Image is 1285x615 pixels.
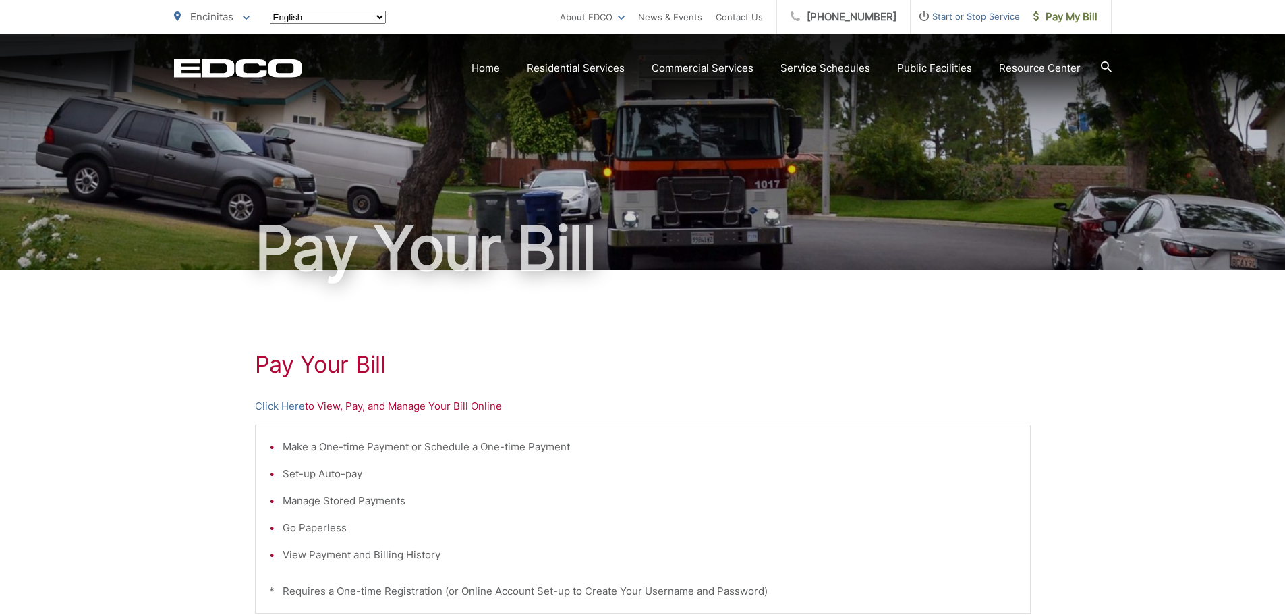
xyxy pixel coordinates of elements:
[283,466,1017,482] li: Set-up Auto-pay
[255,398,305,415] a: Click Here
[283,439,1017,455] li: Make a One-time Payment or Schedule a One-time Payment
[190,10,233,23] span: Encinitas
[283,547,1017,563] li: View Payment and Billing History
[1033,9,1097,25] span: Pay My Bill
[527,60,625,76] a: Residential Services
[174,59,302,78] a: EDCD logo. Return to the homepage.
[174,215,1112,282] h1: Pay Your Bill
[283,520,1017,536] li: Go Paperless
[472,60,500,76] a: Home
[897,60,972,76] a: Public Facilities
[255,398,1031,415] p: to View, Pay, and Manage Your Bill Online
[999,60,1081,76] a: Resource Center
[270,11,386,24] select: Select a language
[255,351,1031,378] h1: Pay Your Bill
[780,60,870,76] a: Service Schedules
[638,9,702,25] a: News & Events
[716,9,763,25] a: Contact Us
[283,493,1017,509] li: Manage Stored Payments
[560,9,625,25] a: About EDCO
[269,583,1017,599] p: * Requires a One-time Registration (or Online Account Set-up to Create Your Username and Password)
[652,60,753,76] a: Commercial Services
